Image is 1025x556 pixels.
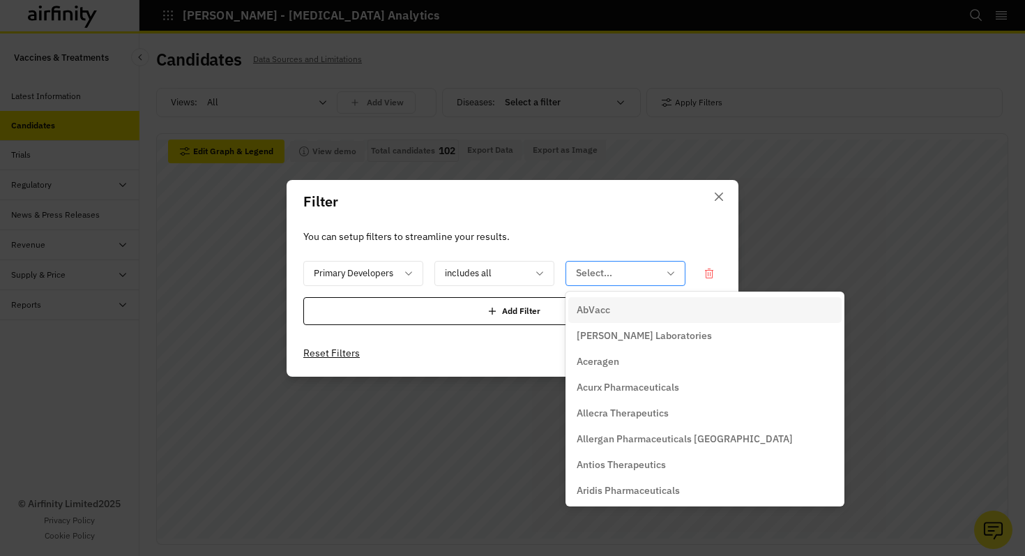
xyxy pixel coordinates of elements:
p: [PERSON_NAME] Laboratories [577,329,712,343]
p: Aceragen [577,354,619,369]
div: Add Filter [303,297,722,325]
p: Antios Therapeutics [577,458,666,472]
button: Reset Filters [303,343,360,365]
p: AbVacc [577,303,610,317]
p: Acurx Pharmaceuticals [577,380,679,395]
p: Allergan Pharmaceuticals [GEOGRAPHIC_DATA] [577,432,793,446]
p: Allecra Therapeutics [577,406,669,421]
p: You can setup filters to streamline your results. [303,229,722,244]
p: Aridis Pharmaceuticals [577,483,680,498]
header: Filter [287,180,738,223]
button: Close [708,186,730,208]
